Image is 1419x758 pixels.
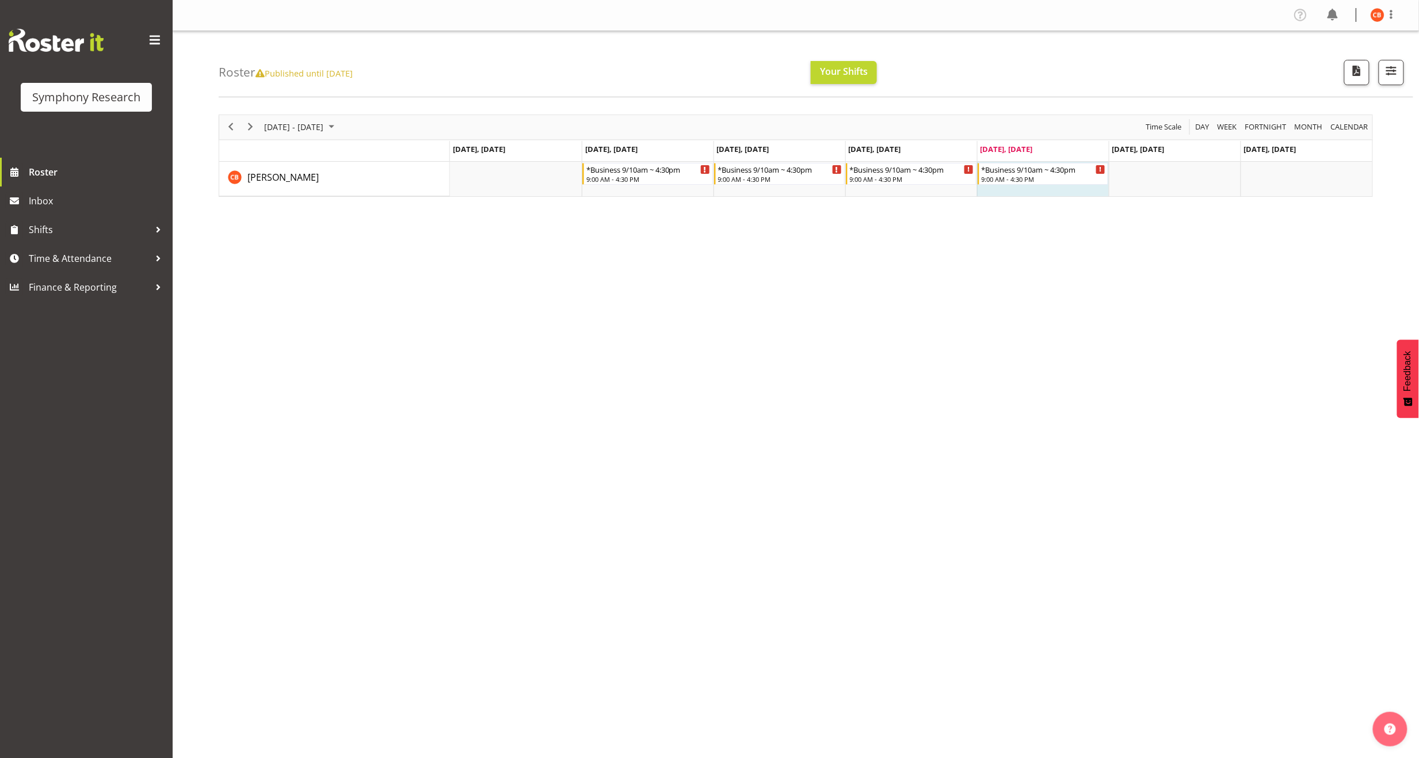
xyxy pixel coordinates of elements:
span: Time & Attendance [29,250,150,267]
h4: Roster [219,66,353,79]
span: Shifts [29,221,150,238]
a: [PERSON_NAME] [247,170,319,184]
img: chelsea-bartlett11426.jpg [1371,8,1384,22]
div: next period [241,115,260,139]
button: Previous [223,120,239,134]
div: *Business 9/10am ~ 4:30pm [982,163,1105,175]
div: 9:00 AM - 4:30 PM [982,174,1105,184]
img: help-xxl-2.png [1384,723,1396,735]
span: Week [1216,120,1238,134]
span: Your Shifts [820,65,868,78]
div: *Business 9/10am ~ 4:30pm [850,163,974,175]
div: 9:00 AM - 4:30 PM [718,174,842,184]
div: *Business 9/10am ~ 4:30pm [586,163,710,175]
div: October 06 - 12, 2025 [260,115,341,139]
span: Fortnight [1244,120,1288,134]
div: 9:00 AM - 4:30 PM [586,174,710,184]
button: Download a PDF of the roster according to the set date range. [1344,60,1370,85]
span: [DATE] - [DATE] [263,120,325,134]
span: Inbox [29,192,167,210]
span: [DATE], [DATE] [981,144,1033,154]
span: Feedback [1403,351,1413,391]
span: Published until [DATE] [255,67,353,79]
span: Roster [29,163,167,181]
table: Timeline Week of October 10, 2025 [450,162,1372,196]
td: Chelsea Bartlett resource [219,162,450,196]
div: Symphony Research [32,89,140,106]
button: Next [243,120,258,134]
button: Month [1329,120,1371,134]
button: Timeline Week [1216,120,1239,134]
span: calendar [1330,120,1370,134]
button: October 2025 [262,120,340,134]
button: Timeline Day [1194,120,1212,134]
button: Feedback - Show survey [1397,340,1419,418]
div: 9:00 AM - 4:30 PM [850,174,974,184]
span: Time Scale [1145,120,1183,134]
span: [DATE], [DATE] [585,144,638,154]
span: [DATE], [DATE] [1244,144,1296,154]
span: Day [1195,120,1211,134]
button: Fortnight [1243,120,1289,134]
span: [DATE], [DATE] [1112,144,1165,154]
button: Your Shifts [811,61,877,84]
span: [DATE], [DATE] [453,144,505,154]
span: [DATE], [DATE] [849,144,901,154]
div: Chelsea Bartlett"s event - *Business 9/10am ~ 4:30pm Begin From Thursday, October 9, 2025 at 9:00... [846,163,976,185]
div: Chelsea Bartlett"s event - *Business 9/10am ~ 4:30pm Begin From Friday, October 10, 2025 at 9:00:... [978,163,1108,185]
span: [DATE], [DATE] [717,144,769,154]
div: *Business 9/10am ~ 4:30pm [718,163,842,175]
img: Rosterit website logo [9,29,104,52]
div: Chelsea Bartlett"s event - *Business 9/10am ~ 4:30pm Begin From Tuesday, October 7, 2025 at 9:00:... [582,163,713,185]
button: Time Scale [1145,120,1184,134]
button: Timeline Month [1293,120,1325,134]
span: Month [1294,120,1324,134]
span: Finance & Reporting [29,279,150,296]
div: Chelsea Bartlett"s event - *Business 9/10am ~ 4:30pm Begin From Wednesday, October 8, 2025 at 9:0... [714,163,845,185]
button: Filter Shifts [1379,60,1404,85]
span: [PERSON_NAME] [247,171,319,184]
div: Timeline Week of October 10, 2025 [219,115,1373,197]
div: previous period [221,115,241,139]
